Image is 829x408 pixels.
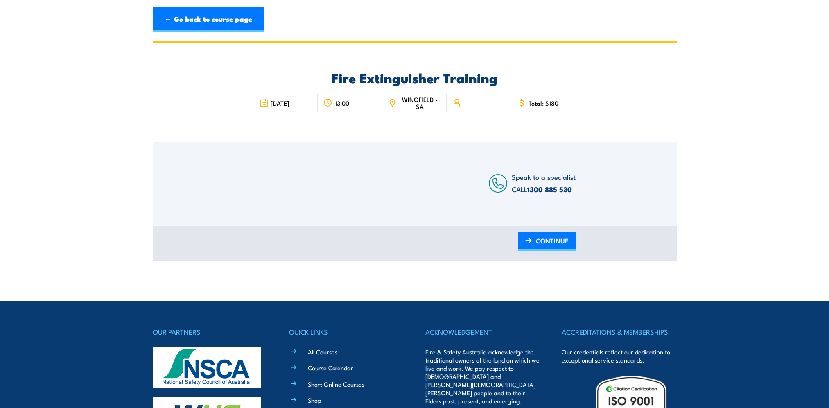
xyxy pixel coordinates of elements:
[253,72,576,83] h2: Fire Extinguisher Training
[289,326,404,338] h4: QUICK LINKS
[308,380,364,388] a: Short Online Courses
[153,347,261,388] img: nsca-logo-footer
[527,184,572,195] a: 1300 885 530
[562,348,676,364] p: Our credentials reflect our dedication to exceptional service standards.
[464,100,466,107] span: 1
[153,326,267,338] h4: OUR PARTNERS
[308,396,321,404] a: Shop
[529,100,558,107] span: Total: $180
[425,348,540,405] p: Fire & Safety Australia acknowledge the traditional owners of the land on which we live and work....
[518,232,576,251] a: CONTINUE
[512,172,576,194] span: Speak to a specialist CALL
[562,326,676,338] h4: ACCREDITATIONS & MEMBERSHIPS
[308,347,337,356] a: All Courses
[271,100,289,107] span: [DATE]
[536,230,569,252] span: CONTINUE
[335,100,349,107] span: 13:00
[308,363,353,372] a: Course Calendar
[425,326,540,338] h4: ACKNOWLEDGEMENT
[399,96,441,110] span: WINGFIELD - SA
[153,7,264,32] a: ← Go back to course page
